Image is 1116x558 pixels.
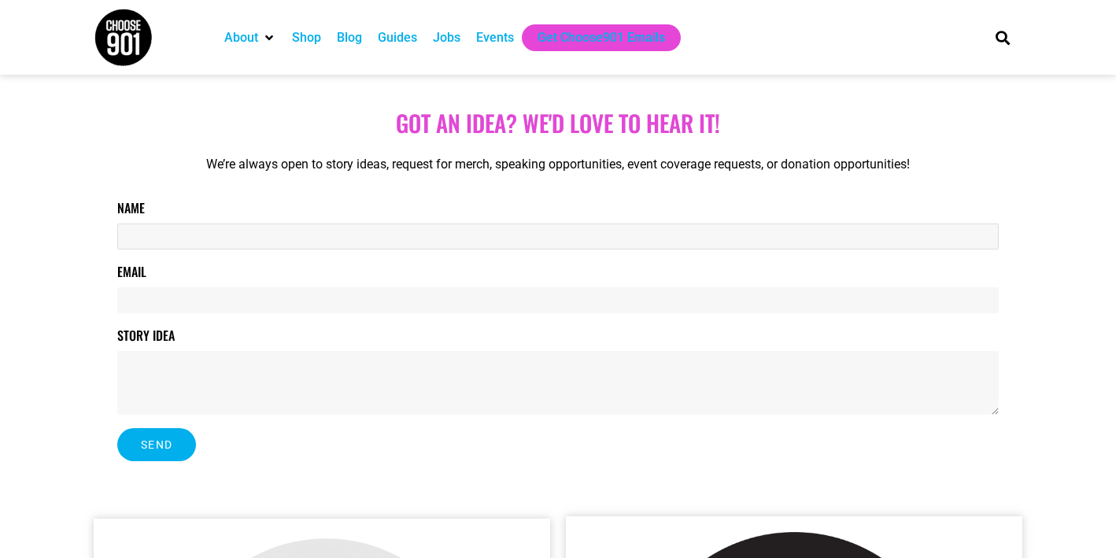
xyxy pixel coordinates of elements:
a: Shop [292,28,321,47]
div: About [216,24,284,51]
label: Email [117,262,146,287]
label: Name [117,198,145,224]
a: Get Choose901 Emails [538,28,665,47]
button: Send [117,428,196,461]
nav: Main nav [216,24,969,51]
a: Guides [378,28,417,47]
p: We’re always open to story ideas, request for merch, speaking opportunities, event coverage reque... [117,155,999,174]
a: Jobs [433,28,460,47]
label: Story Idea [117,326,175,351]
div: Search [990,24,1016,50]
a: About [224,28,258,47]
h1: Got aN idea? we'd love to hear it! [117,109,999,137]
span: Send [141,439,172,450]
a: Blog [337,28,362,47]
form: Contact Form [117,198,999,474]
a: Events [476,28,514,47]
